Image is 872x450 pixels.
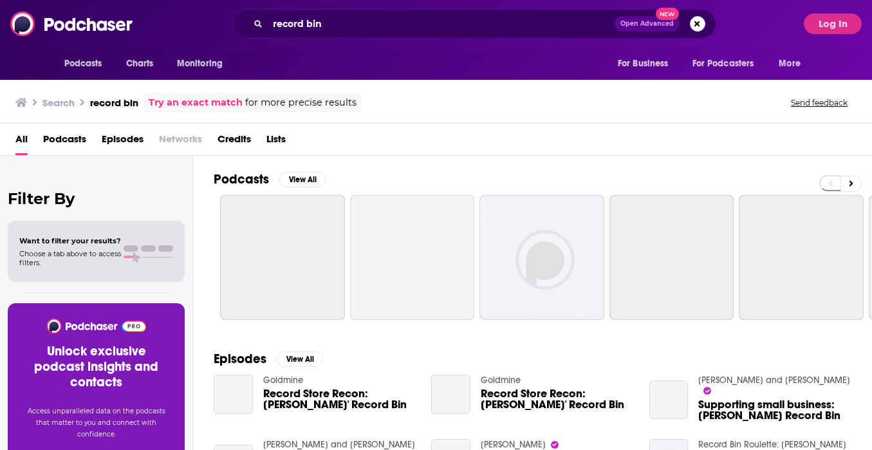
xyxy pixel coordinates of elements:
[481,375,521,386] a: Goldmine
[214,351,323,367] a: EpisodesView All
[43,129,86,155] a: Podcasts
[268,14,615,34] input: Search podcasts, credits, & more...
[64,55,102,73] span: Podcasts
[481,388,634,410] a: Record Store Recon: Tom Lounges' Record Bin
[263,439,415,450] a: Steve and Johnnie
[263,388,416,410] a: Record Store Recon: Tom Lounges' Record Bin
[90,97,138,109] h3: record bin
[23,406,169,440] p: Access unparalleled data on the podcasts that matter to you and connect with confidence.
[15,129,28,155] a: All
[656,8,679,20] span: New
[214,375,253,414] a: Record Store Recon: Tom Lounges' Record Bin
[102,129,144,155] a: Episodes
[42,97,75,109] h3: Search
[245,95,357,110] span: for more precise results
[126,55,154,73] span: Charts
[177,55,223,73] span: Monitoring
[232,9,716,39] div: Search podcasts, credits, & more...
[159,129,202,155] span: Networks
[214,351,266,367] h2: Episodes
[787,97,851,108] button: Send feedback
[692,55,754,73] span: For Podcasters
[118,52,162,76] a: Charts
[55,52,119,76] button: open menu
[615,16,680,32] button: Open AdvancedNew
[698,399,851,421] a: Supporting small business: Tom Lounges Record Bin
[770,52,817,76] button: open menu
[618,55,669,73] span: For Business
[779,55,801,73] span: More
[149,95,243,110] a: Try an exact match
[168,52,239,76] button: open menu
[8,189,185,208] h2: Filter By
[214,171,326,187] a: PodcastsView All
[19,236,121,245] span: Want to filter your results?
[649,380,689,420] a: Supporting small business: Tom Lounges Record Bin
[266,129,286,155] a: Lists
[609,52,685,76] button: open menu
[804,14,862,34] button: Log In
[214,171,269,187] h2: Podcasts
[10,12,134,36] img: Podchaser - Follow, Share and Rate Podcasts
[263,375,303,386] a: Goldmine
[46,319,147,333] img: Podchaser - Follow, Share and Rate Podcasts
[481,439,546,450] a: Lisa Dent
[481,388,634,410] span: Record Store Recon: [PERSON_NAME]' Record Bin
[218,129,251,155] a: Credits
[19,249,121,267] span: Choose a tab above to access filters.
[23,344,169,390] h3: Unlock exclusive podcast insights and contacts
[431,375,470,414] a: Record Store Recon: Tom Lounges' Record Bin
[698,399,851,421] span: Supporting small business: [PERSON_NAME] Record Bin
[684,52,773,76] button: open menu
[277,352,323,367] button: View All
[263,388,416,410] span: Record Store Recon: [PERSON_NAME]' Record Bin
[620,21,674,27] span: Open Advanced
[279,172,326,187] button: View All
[698,375,850,386] a: Steve and Johnnie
